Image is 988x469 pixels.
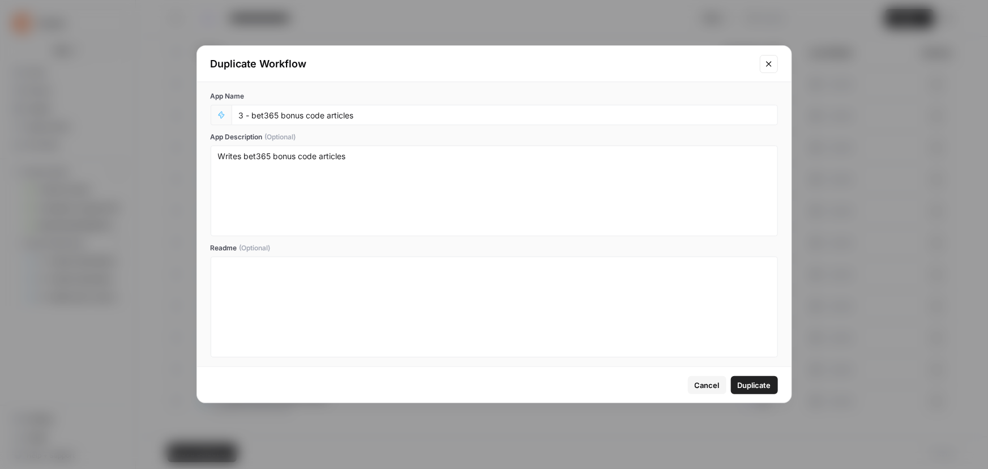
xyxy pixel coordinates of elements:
div: Duplicate Workflow [211,56,753,72]
button: Cancel [688,376,726,394]
label: App Name [211,91,778,101]
button: Close modal [760,55,778,73]
textarea: Writes bet365 bonus code articles [218,151,771,231]
span: (Optional) [265,132,296,142]
button: Duplicate [731,376,778,394]
span: (Optional) [239,243,271,253]
input: Untitled [239,110,771,120]
span: Duplicate [738,380,771,391]
label: Readme [211,243,778,253]
label: App Description [211,132,778,142]
span: Cancel [695,380,720,391]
